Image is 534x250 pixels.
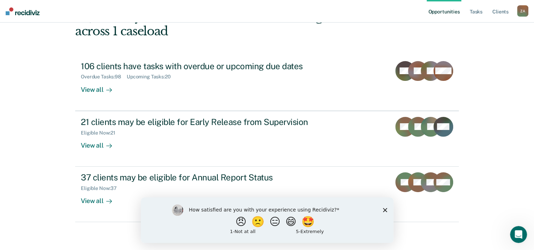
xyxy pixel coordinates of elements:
[81,191,120,205] div: View all
[75,111,459,167] a: 21 clients may be eligible for Early Release from SupervisionEligible Now:21View all
[517,5,528,17] button: ZA
[81,185,122,191] div: Eligible Now : 37
[75,55,459,111] a: 106 clients have tasks with overdue or upcoming due datesOverdue Tasks:98Upcoming Tasks:20View all
[81,136,120,149] div: View all
[127,74,176,80] div: Upcoming Tasks : 20
[75,10,382,38] div: Hi, Zuldery. We’ve found some outstanding items across 1 caseload
[517,5,528,17] div: Z A
[81,117,329,127] div: 21 clients may be eligible for Early Release from Supervision
[6,7,40,15] img: Recidiviz
[81,74,127,80] div: Overdue Tasks : 98
[81,61,329,71] div: 106 clients have tasks with overdue or upcoming due dates
[75,167,459,222] a: 37 clients may be eligible for Annual Report StatusEligible Now:37View all
[81,80,120,94] div: View all
[81,172,329,183] div: 37 clients may be eligible for Annual Report Status
[81,130,121,136] div: Eligible Now : 21
[141,197,394,243] iframe: Survey by Kim from Recidiviz
[510,226,527,243] iframe: Intercom live chat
